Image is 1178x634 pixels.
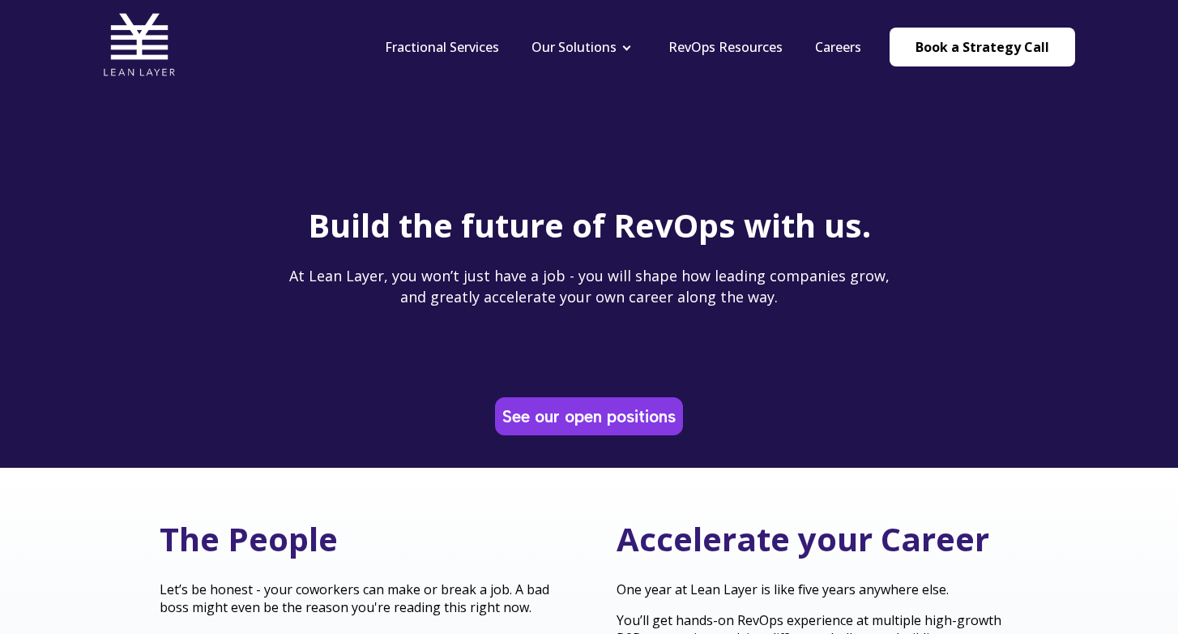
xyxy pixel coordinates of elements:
span: Accelerate your Career [617,516,989,561]
span: At Lean Layer, you won’t just have a job - you will shape how leading companies grow, and greatly... [289,266,890,306]
a: RevOps Resources [668,38,783,56]
a: Book a Strategy Call [890,28,1075,66]
p: One year at Lean Layer is like five years anywhere else. [617,580,1018,598]
a: See our open positions [498,401,680,432]
a: Fractional Services [385,38,499,56]
span: Let’s be honest - your coworkers can make or break a job. A bad boss might even be the reason you... [160,580,549,616]
span: Build the future of RevOps with us. [308,203,871,247]
span: The People [160,516,338,561]
a: Our Solutions [531,38,617,56]
img: Lean Layer Logo [103,8,176,81]
a: Careers [815,38,861,56]
div: Navigation Menu [369,38,877,56]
